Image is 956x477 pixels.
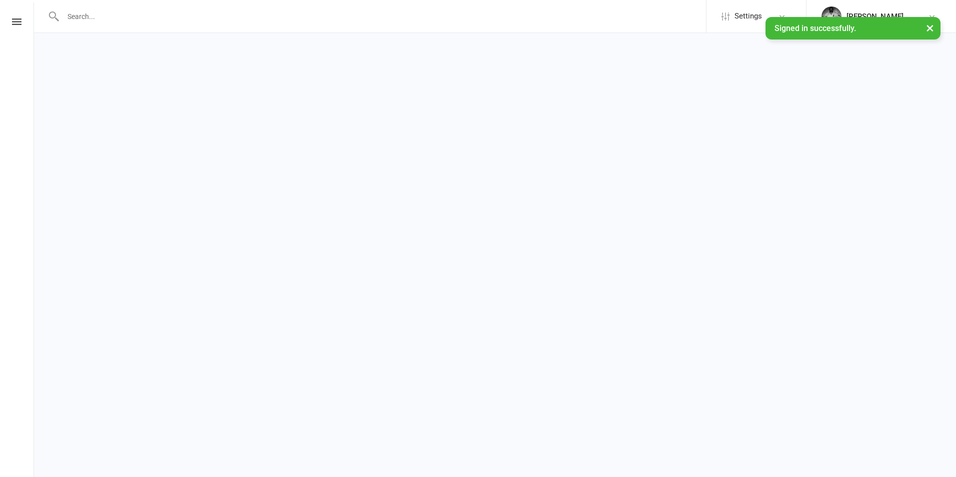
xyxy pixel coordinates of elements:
input: Search... [60,9,706,23]
img: thumb_image1535430128.png [821,6,841,26]
div: [PERSON_NAME] [846,12,903,21]
span: Signed in successfully. [774,23,856,33]
span: Settings [734,5,762,27]
button: × [921,17,939,38]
